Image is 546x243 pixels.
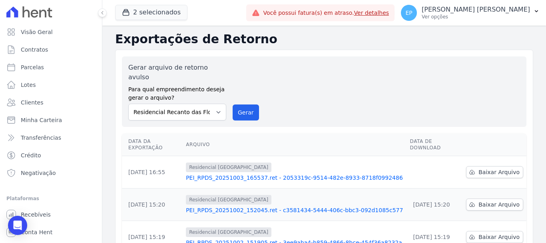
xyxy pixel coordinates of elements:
[21,28,53,36] span: Visão Geral
[21,211,51,219] span: Recebíveis
[3,24,99,40] a: Visão Geral
[478,233,520,241] span: Baixar Arquivo
[478,201,520,209] span: Baixar Arquivo
[8,216,27,235] div: Open Intercom Messenger
[407,133,463,156] th: Data de Download
[122,156,183,189] td: [DATE] 16:55
[115,5,187,20] button: 2 selecionados
[422,14,530,20] p: Ver opções
[128,82,226,102] label: Para qual empreendimento deseja gerar o arquivo?
[395,2,546,24] button: EP [PERSON_NAME] [PERSON_NAME] Ver opções
[21,81,36,89] span: Lotes
[3,130,99,146] a: Transferências
[466,199,523,211] a: Baixar Arquivo
[122,189,183,221] td: [DATE] 15:20
[21,134,61,142] span: Transferências
[3,59,99,75] a: Parcelas
[128,63,226,82] label: Gerar arquivo de retorno avulso
[122,133,183,156] th: Data da Exportação
[3,165,99,181] a: Negativação
[3,77,99,93] a: Lotes
[466,166,523,178] a: Baixar Arquivo
[186,195,271,205] span: Residencial [GEOGRAPHIC_DATA]
[183,133,407,156] th: Arquivo
[115,32,533,46] h2: Exportações de Retorno
[3,147,99,163] a: Crédito
[21,98,43,106] span: Clientes
[405,10,412,16] span: EP
[354,10,389,16] a: Ver detalhes
[478,168,520,176] span: Baixar Arquivo
[3,94,99,110] a: Clientes
[21,63,44,71] span: Parcelas
[3,224,99,240] a: Conta Hent
[186,174,403,182] a: PEI_RPDS_20251003_165537.ret - 2053319c-9514-482e-8933-8718f0992486
[407,189,463,221] td: [DATE] 15:20
[3,112,99,128] a: Minha Carteira
[422,6,530,14] p: [PERSON_NAME] [PERSON_NAME]
[186,227,271,237] span: Residencial [GEOGRAPHIC_DATA]
[6,194,96,203] div: Plataformas
[263,9,389,17] span: Você possui fatura(s) em atraso.
[21,169,56,177] span: Negativação
[3,207,99,223] a: Recebíveis
[21,116,62,124] span: Minha Carteira
[21,228,52,236] span: Conta Hent
[3,42,99,58] a: Contratos
[21,46,48,54] span: Contratos
[186,206,403,214] a: PEI_RPDS_20251002_152045.ret - c3581434-5444-406c-bbc3-092d1085c577
[233,104,259,120] button: Gerar
[21,151,41,159] span: Crédito
[186,163,271,172] span: Residencial [GEOGRAPHIC_DATA]
[466,231,523,243] a: Baixar Arquivo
